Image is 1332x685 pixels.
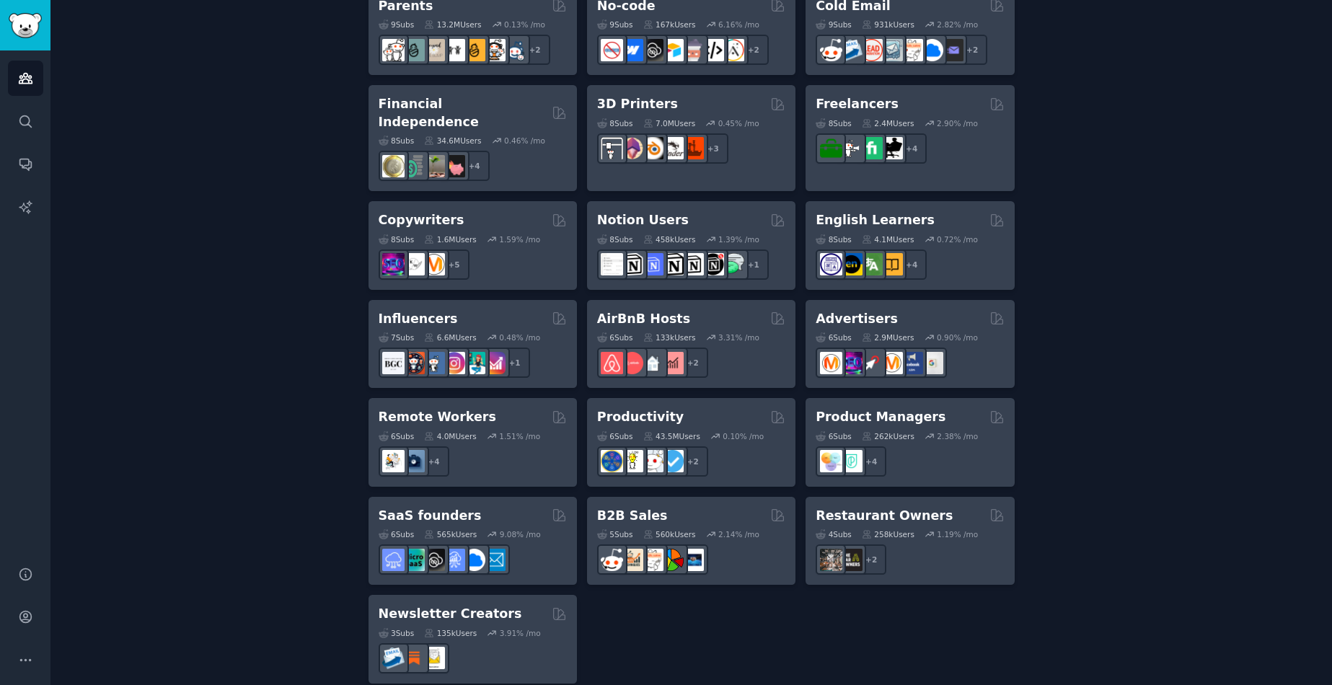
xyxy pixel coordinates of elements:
div: 4 Sub s [816,529,852,539]
h2: Remote Workers [379,408,496,426]
img: restaurantowners [820,549,842,571]
img: Notiontemplates [601,253,623,275]
img: Freelancers [881,137,903,159]
div: 135k Users [424,628,477,638]
img: work [402,450,425,472]
div: 8 Sub s [816,234,852,244]
h2: Notion Users [597,211,689,229]
img: getdisciplined [661,450,684,472]
img: RemoteJobs [382,450,405,472]
img: notioncreations [621,253,643,275]
img: 3Dprinting [601,137,623,159]
img: BarOwners [840,549,863,571]
img: ProductMgmt [840,450,863,472]
img: b2b_sales [641,549,663,571]
div: 6 Sub s [597,431,633,441]
img: SEO [840,352,863,374]
img: NewParents [463,39,485,61]
img: SaaSSales [443,549,465,571]
img: SingleParents [402,39,425,61]
h2: Product Managers [816,408,945,426]
img: toddlers [443,39,465,61]
div: 5 Sub s [597,529,633,539]
img: AskNotion [682,253,704,275]
div: 6 Sub s [816,332,852,342]
img: googleads [921,352,943,374]
div: 8 Sub s [816,118,852,128]
div: 2.82 % /mo [937,19,978,30]
h2: Restaurant Owners [816,507,953,525]
div: 1.6M Users [424,234,477,244]
div: 0.45 % /mo [718,118,759,128]
img: airbnb_hosts [601,352,623,374]
div: 8 Sub s [379,136,415,146]
img: socialmedia [402,352,425,374]
div: 931k Users [862,19,914,30]
div: 13.2M Users [424,19,481,30]
div: + 1 [738,249,769,280]
div: 560k Users [643,529,696,539]
img: Adalo [722,39,744,61]
h2: Advertisers [816,310,898,328]
img: LearnEnglishOnReddit [881,253,903,275]
img: UKPersonalFinance [382,155,405,177]
div: 3 Sub s [379,628,415,638]
img: language_exchange [860,253,883,275]
div: 3.31 % /mo [718,332,759,342]
div: 133k Users [643,332,696,342]
h2: Financial Independence [379,95,547,131]
img: SaaS_Email_Marketing [483,549,506,571]
img: GummySearch logo [9,13,42,38]
div: 6 Sub s [379,431,415,441]
div: 1.19 % /mo [937,529,978,539]
img: advertising [881,352,903,374]
div: + 2 [678,348,708,378]
img: Parents [503,39,526,61]
div: 458k Users [643,234,696,244]
img: AirBnBHosts [621,352,643,374]
div: 2.38 % /mo [937,431,978,441]
img: forhire [820,137,842,159]
div: 43.5M Users [643,431,700,441]
div: + 4 [419,446,449,477]
div: 1.59 % /mo [499,234,540,244]
div: 9.08 % /mo [500,529,541,539]
img: KeepWriting [402,253,425,275]
div: 1.39 % /mo [718,234,759,244]
div: 8 Sub s [597,234,633,244]
div: 9 Sub s [379,19,415,30]
div: 0.72 % /mo [937,234,978,244]
img: B_2_B_Selling_Tips [682,549,704,571]
img: nocodelowcode [682,39,704,61]
div: 8 Sub s [379,234,415,244]
img: NoCodeMovement [702,39,724,61]
img: microsaas [402,549,425,571]
img: B2BSaaS [463,549,485,571]
img: NoCodeSaaS [641,39,663,61]
img: sales [820,39,842,61]
div: 6 Sub s [597,332,633,342]
img: daddit [382,39,405,61]
img: Newsletters [423,647,445,669]
img: blender [641,137,663,159]
img: influencermarketing [463,352,485,374]
img: NoCodeSaaS [423,549,445,571]
div: 0.10 % /mo [723,431,764,441]
img: webflow [621,39,643,61]
img: FreeNotionTemplates [641,253,663,275]
img: Fiverr [860,137,883,159]
div: + 4 [896,249,927,280]
div: 2.9M Users [862,332,914,342]
img: marketing [820,352,842,374]
div: 0.46 % /mo [504,136,545,146]
img: SEO [382,253,405,275]
div: 8 Sub s [597,118,633,128]
div: + 4 [856,446,886,477]
h2: Productivity [597,408,684,426]
div: + 2 [957,35,987,65]
img: FinancialPlanning [402,155,425,177]
img: Substack [402,647,425,669]
div: + 4 [896,133,927,164]
img: content_marketing [423,253,445,275]
img: Instagram [423,352,445,374]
